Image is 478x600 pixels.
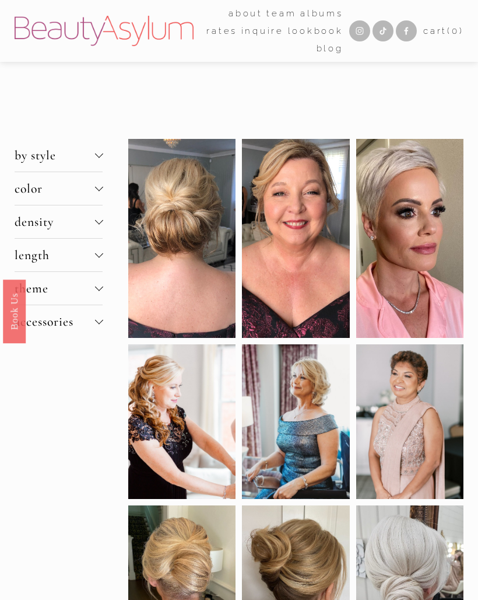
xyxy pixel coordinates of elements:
img: Beauty Asylum | Bridal Hair &amp; Makeup Charlotte &amp; Atlanta [15,16,194,46]
button: density [15,205,103,238]
span: length [15,247,95,263]
a: folder dropdown [229,5,263,22]
a: folder dropdown [266,5,296,22]
a: Facebook [396,20,417,41]
button: color [15,172,103,205]
span: team [266,6,296,22]
a: Rates [206,22,237,40]
button: by style [15,139,103,172]
span: 0 [452,26,459,36]
button: theme [15,272,103,305]
span: color [15,181,95,196]
a: Instagram [349,20,370,41]
a: Book Us [3,280,26,343]
span: about [229,6,263,22]
span: ( ) [447,26,463,36]
button: accessories [15,305,103,338]
a: albums [300,5,343,22]
span: density [15,214,95,229]
button: length [15,239,103,271]
a: Blog [317,40,343,57]
a: TikTok [372,20,393,41]
span: by style [15,148,95,163]
a: Inquire [241,22,284,40]
a: Lookbook [288,22,343,40]
span: theme [15,281,95,296]
span: accessories [15,314,95,329]
a: 0 items in cart [423,23,463,39]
